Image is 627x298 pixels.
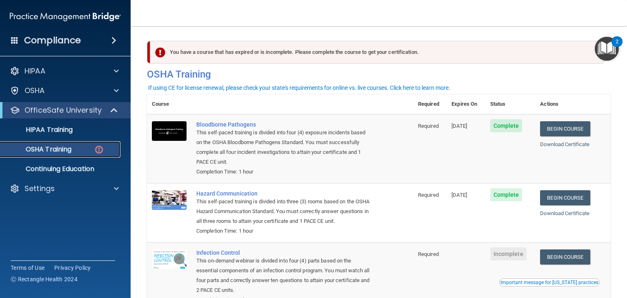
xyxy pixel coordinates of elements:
div: Completion Time: 1 hour [196,226,372,236]
a: Privacy Policy [54,264,91,272]
span: Complete [490,119,522,132]
th: Actions [535,94,611,114]
span: [DATE] [451,192,467,198]
th: Required [413,94,447,114]
span: Complete [490,188,522,201]
iframe: Drift Widget Chat Controller [486,245,617,277]
p: HIPAA [24,66,45,76]
a: Download Certificate [540,141,589,147]
p: OSHA Training [5,145,71,153]
div: This self-paced training is divided into four (4) exposure incidents based on the OSHA Bloodborne... [196,128,372,167]
img: danger-circle.6113f641.png [94,145,104,155]
a: Download Certificate [540,210,589,216]
div: Completion Time: 1 hour [196,167,372,177]
span: Required [418,123,439,129]
a: Begin Course [540,190,590,205]
th: Status [485,94,536,114]
p: OSHA [24,86,45,96]
a: OfficeSafe University [10,105,118,115]
div: This self-paced training is divided into three (3) rooms based on the OSHA Hazard Communication S... [196,197,372,226]
img: exclamation-circle-solid-danger.72ef9ffc.png [155,47,165,58]
div: If using CE for license renewal, please check your state's requirements for online vs. live cours... [148,85,450,91]
a: Hazard Communication [196,190,372,197]
a: Terms of Use [11,264,44,272]
span: [DATE] [451,123,467,129]
a: Bloodborne Pathogens [196,121,372,128]
button: If using CE for license renewal, please check your state's requirements for online vs. live cours... [147,84,451,92]
a: HIPAA [10,66,119,76]
th: Expires On [447,94,485,114]
th: Course [147,94,191,114]
a: Infection Control [196,249,372,256]
div: You have a course that has expired or is incomplete. Please complete the course to get your certi... [150,41,605,64]
a: OSHA [10,86,119,96]
span: Required [418,192,439,198]
div: This on-demand webinar is divided into four (4) parts based on the essential components of an inf... [196,256,372,295]
span: Ⓒ Rectangle Health 2024 [11,275,78,283]
button: Read this if you are a dental practitioner in the state of CA [499,278,600,287]
img: PMB logo [10,9,121,25]
h4: Compliance [24,35,81,46]
a: Begin Course [540,121,590,136]
p: HIPAA Training [5,126,73,134]
div: Important message for [US_STATE] practices [500,280,598,285]
span: Required [418,251,439,257]
h4: OSHA Training [147,69,611,80]
button: Open Resource Center, 2 new notifications [595,37,619,61]
a: Settings [10,184,119,193]
p: Continuing Education [5,165,117,173]
p: Settings [24,184,55,193]
div: 2 [616,42,618,52]
p: OfficeSafe University [24,105,102,115]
